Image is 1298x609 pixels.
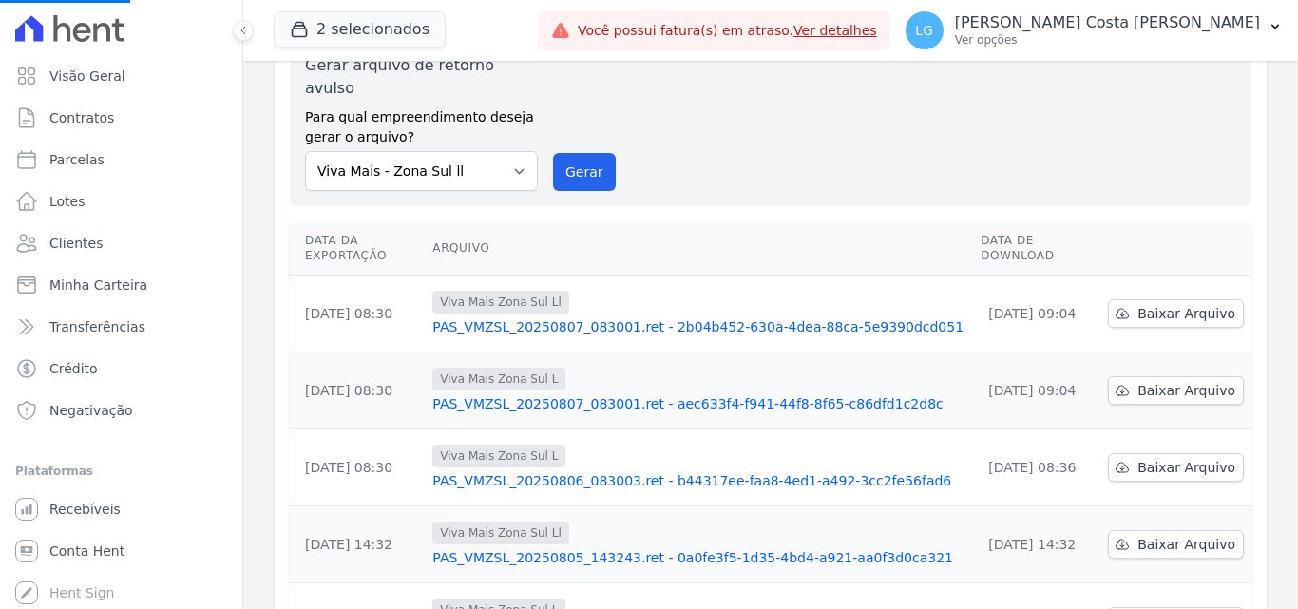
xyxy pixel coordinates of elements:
[432,471,965,490] a: PAS_VMZSL_20250806_083003.ret - b44317ee-faa8-4ed1-a492-3cc2fe56fad6
[973,352,1100,429] td: [DATE] 09:04
[49,401,133,420] span: Negativação
[915,24,933,37] span: LG
[432,394,965,413] a: PAS_VMZSL_20250807_083001.ret - aec633f4-f941-44f8-8f65-c86dfd1c2d8c
[8,350,235,388] a: Crédito
[1108,376,1244,405] a: Baixar Arquivo
[49,359,98,378] span: Crédito
[890,4,1298,57] button: LG [PERSON_NAME] Costa [PERSON_NAME] Ver opções
[578,21,877,41] span: Você possui fatura(s) em atraso.
[49,234,103,253] span: Clientes
[432,291,568,314] span: Viva Mais Zona Sul Ll
[553,153,616,191] button: Gerar
[432,522,568,544] span: Viva Mais Zona Sul Ll
[1108,530,1244,559] a: Baixar Arquivo
[49,108,114,127] span: Contratos
[8,308,235,346] a: Transferências
[973,506,1100,583] td: [DATE] 14:32
[8,224,235,262] a: Clientes
[1137,535,1235,554] span: Baixar Arquivo
[793,23,877,38] a: Ver detalhes
[49,542,124,561] span: Conta Hent
[305,54,538,100] label: Gerar arquivo de retorno avulso
[973,276,1100,352] td: [DATE] 09:04
[973,221,1100,276] th: Data de Download
[432,368,565,390] span: Viva Mais Zona Sul L
[49,192,86,211] span: Lotes
[49,317,145,336] span: Transferências
[290,429,425,506] td: [DATE] 08:30
[955,32,1260,48] p: Ver opções
[1108,299,1244,328] a: Baixar Arquivo
[955,13,1260,32] p: [PERSON_NAME] Costa [PERSON_NAME]
[49,500,121,519] span: Recebíveis
[973,429,1100,506] td: [DATE] 08:36
[49,276,147,295] span: Minha Carteira
[1137,381,1235,400] span: Baixar Arquivo
[8,57,235,95] a: Visão Geral
[432,317,965,336] a: PAS_VMZSL_20250807_083001.ret - 2b04b452-630a-4dea-88ca-5e9390dcd051
[274,11,446,48] button: 2 selecionados
[1108,453,1244,482] a: Baixar Arquivo
[8,99,235,137] a: Contratos
[8,182,235,220] a: Lotes
[432,445,565,467] span: Viva Mais Zona Sul L
[290,276,425,352] td: [DATE] 08:30
[49,150,105,169] span: Parcelas
[305,100,538,147] label: Para qual empreendimento deseja gerar o arquivo?
[8,532,235,570] a: Conta Hent
[15,460,227,483] div: Plataformas
[8,391,235,429] a: Negativação
[290,352,425,429] td: [DATE] 08:30
[49,67,125,86] span: Visão Geral
[425,221,973,276] th: Arquivo
[8,490,235,528] a: Recebíveis
[290,506,425,583] td: [DATE] 14:32
[8,266,235,304] a: Minha Carteira
[8,141,235,179] a: Parcelas
[1137,458,1235,477] span: Baixar Arquivo
[1137,304,1235,323] span: Baixar Arquivo
[290,221,425,276] th: Data da Exportação
[432,548,965,567] a: PAS_VMZSL_20250805_143243.ret - 0a0fe3f5-1d35-4bd4-a921-aa0f3d0ca321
